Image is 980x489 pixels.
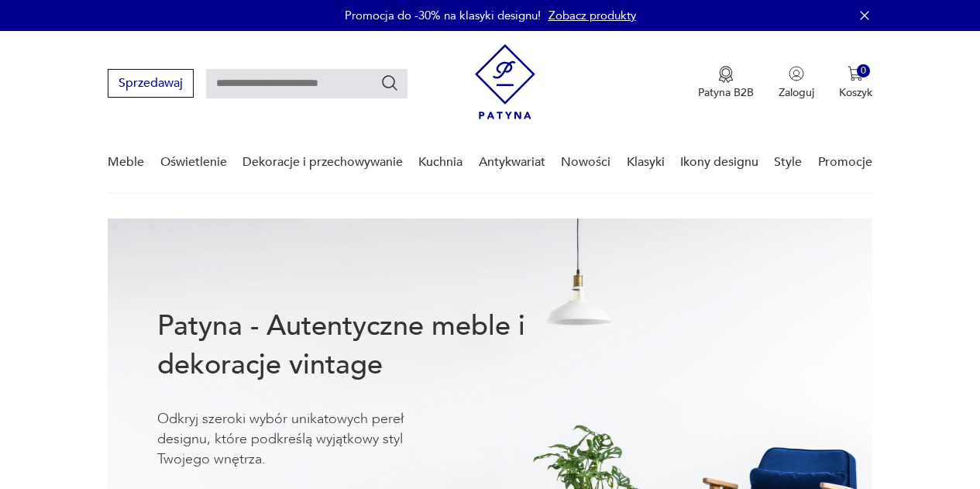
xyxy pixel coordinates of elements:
a: Dekoracje i przechowywanie [242,133,403,192]
a: Ikony designu [680,133,758,192]
h1: Patyna - Autentyczne meble i dekoracje vintage [157,307,569,384]
a: Zobacz produkty [548,8,636,23]
a: Kuchnia [418,133,462,192]
a: Klasyki [627,133,665,192]
a: Promocje [818,133,872,192]
a: Sprzedawaj [108,79,194,90]
a: Meble [108,133,144,192]
a: Antykwariat [479,133,545,192]
button: Sprzedawaj [108,69,194,98]
button: 0Koszyk [839,66,872,100]
button: Zaloguj [779,66,814,100]
img: Ikona koszyka [848,66,863,81]
img: Patyna - sklep z meblami i dekoracjami vintage [475,44,535,119]
a: Nowości [561,133,610,192]
img: Ikona medalu [718,66,734,83]
p: Odkryj szeroki wybór unikatowych pereł designu, które podkreślą wyjątkowy styl Twojego wnętrza. [157,409,452,470]
p: Promocja do -30% na klasyki designu! [345,8,541,23]
p: Zaloguj [779,85,814,100]
p: Koszyk [839,85,872,100]
a: Style [774,133,802,192]
p: Patyna B2B [698,85,754,100]
a: Oświetlenie [160,133,227,192]
img: Ikonka użytkownika [789,66,804,81]
div: 0 [857,64,870,77]
button: Patyna B2B [698,66,754,100]
a: Ikona medaluPatyna B2B [698,66,754,100]
button: Szukaj [380,74,399,92]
